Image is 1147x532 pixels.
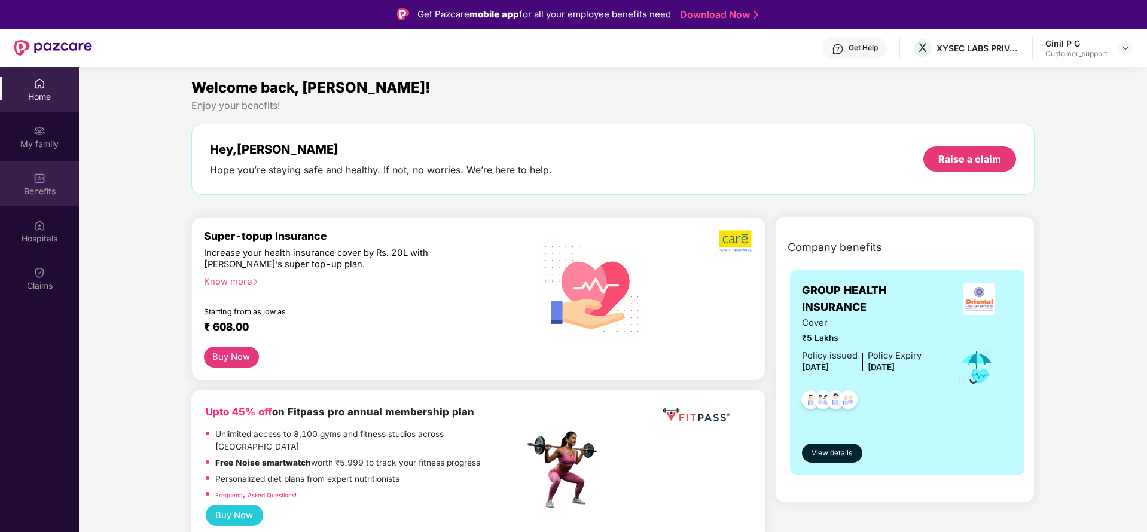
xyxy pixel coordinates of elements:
[206,505,263,527] button: Buy Now
[660,404,732,426] img: fppp.png
[802,316,922,330] span: Cover
[919,41,927,55] span: X
[210,142,552,157] div: Hey, [PERSON_NAME]
[719,230,753,252] img: b5dec4f62d2307b9de63beb79f102df3.png
[821,387,850,416] img: svg+xml;base64,PHN2ZyB4bWxucz0iaHR0cDovL3d3dy53My5vcmcvMjAwMC9zdmciIHdpZHRoPSI0OC45NDMiIGhlaWdodD...
[802,349,858,363] div: Policy issued
[938,152,1001,166] div: Raise a claim
[397,8,409,20] img: Logo
[210,164,552,176] div: Hope you’re staying safe and healthy. If not, no worries. We’re here to help.
[252,279,259,285] span: right
[524,428,608,512] img: fpp.png
[206,406,272,418] b: Upto 45% off
[469,8,519,20] strong: mobile app
[33,125,45,137] img: svg+xml;base64,PHN2ZyB3aWR0aD0iMjAiIGhlaWdodD0iMjAiIHZpZXdCb3g9IjAgMCAyMCAyMCIgZmlsbD0ibm9uZSIgeG...
[754,8,758,21] img: Stroke
[14,40,92,56] img: New Pazcare Logo
[809,387,838,416] img: svg+xml;base64,PHN2ZyB4bWxucz0iaHR0cDovL3d3dy53My5vcmcvMjAwMC9zdmciIHdpZHRoPSI0OC45MTUiIGhlaWdodD...
[957,348,996,387] img: icon
[1045,49,1108,59] div: Customer_support
[812,448,852,459] span: View details
[417,7,671,22] div: Get Pazcare for all your employee benefits need
[834,387,863,416] img: svg+xml;base64,PHN2ZyB4bWxucz0iaHR0cDovL3d3dy53My5vcmcvMjAwMC9zdmciIHdpZHRoPSI0OC45NDMiIGhlaWdodD...
[33,267,45,279] img: svg+xml;base64,PHN2ZyBpZD0iQ2xhaW0iIHhtbG5zPSJodHRwOi8vd3d3LnczLm9yZy8yMDAwL3N2ZyIgd2lkdGg9IjIwIi...
[868,362,895,372] span: [DATE]
[1121,43,1130,53] img: svg+xml;base64,PHN2ZyBpZD0iRHJvcGRvd24tMzJ4MzIiIHhtbG5zPSJodHRwOi8vd3d3LnczLm9yZy8yMDAwL3N2ZyIgd2...
[849,43,878,53] div: Get Help
[206,406,474,418] b: on Fitpass pro annual membership plan
[204,320,513,335] div: ₹ 608.00
[215,491,297,499] a: Frequently Asked Questions!
[788,239,882,256] span: Company benefits
[204,247,472,271] div: Increase your health insurance cover by Rs. 20L with [PERSON_NAME]’s super top-up plan.
[802,282,945,316] span: GROUP HEALTH INSURANCE
[33,78,45,90] img: svg+xml;base64,PHN2ZyBpZD0iSG9tZSIgeG1sbnM9Imh0dHA6Ly93d3cudzMub3JnLzIwMDAvc3ZnIiB3aWR0aD0iMjAiIG...
[1045,38,1108,49] div: Ginil P G
[204,230,524,242] div: Super-topup Insurance
[796,387,825,416] img: svg+xml;base64,PHN2ZyB4bWxucz0iaHR0cDovL3d3dy53My5vcmcvMjAwMC9zdmciIHdpZHRoPSI0OC45NDMiIGhlaWdodD...
[802,444,862,463] button: View details
[33,172,45,184] img: svg+xml;base64,PHN2ZyBpZD0iQmVuZWZpdHMiIHhtbG5zPSJodHRwOi8vd3d3LnczLm9yZy8yMDAwL3N2ZyIgd2lkdGg9Ij...
[215,428,524,454] p: Unlimited access to 8,100 gyms and fitness studios across [GEOGRAPHIC_DATA]
[204,347,259,368] button: Buy Now
[215,473,399,486] p: Personalized diet plans from expert nutritionists
[191,79,431,96] span: Welcome back, [PERSON_NAME]!
[832,43,844,55] img: svg+xml;base64,PHN2ZyBpZD0iSGVscC0zMngzMiIgeG1sbnM9Imh0dHA6Ly93d3cudzMub3JnLzIwMDAvc3ZnIiB3aWR0aD...
[802,362,829,372] span: [DATE]
[680,8,755,21] a: Download Now
[204,276,517,285] div: Know more
[215,457,480,470] p: worth ₹5,999 to track your fitness progress
[204,307,474,316] div: Starting from as low as
[33,219,45,231] img: svg+xml;base64,PHN2ZyBpZD0iSG9zcGl0YWxzIiB4bWxucz0iaHR0cDovL3d3dy53My5vcmcvMjAwMC9zdmciIHdpZHRoPS...
[936,42,1020,54] div: XYSEC LABS PRIVATE LIMITED
[215,458,311,467] strong: Free Noise smartwatch
[802,332,922,345] span: ₹5 Lakhs
[963,283,995,315] img: insurerLogo
[191,99,1035,112] div: Enjoy your benefits!
[868,349,922,363] div: Policy Expiry
[535,230,649,346] img: svg+xml;base64,PHN2ZyB4bWxucz0iaHR0cDovL3d3dy53My5vcmcvMjAwMC9zdmciIHhtbG5zOnhsaW5rPSJodHRwOi8vd3...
